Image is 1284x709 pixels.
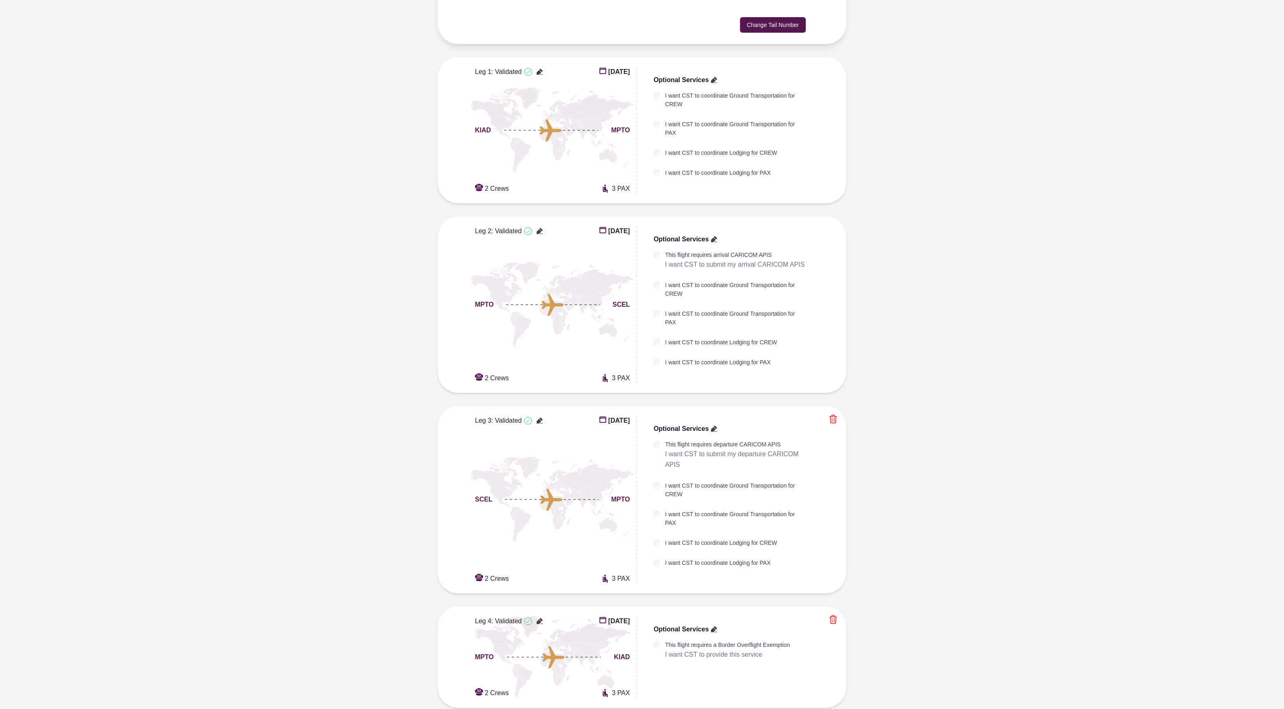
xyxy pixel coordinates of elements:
[608,416,630,426] span: [DATE]
[665,281,807,298] label: I want CST to coordinate Ground Transportation for CREW
[475,226,522,236] span: Leg 2: Validated
[485,688,509,698] span: 2 Crews
[653,234,709,244] span: Optional Services
[665,91,807,109] label: I want CST to coordinate Ground Transportation for CREW
[665,169,771,177] label: I want CST to coordinate Lodging for PAX
[665,310,807,327] label: I want CST to coordinate Ground Transportation for PAX
[665,338,777,347] label: I want CST to coordinate Lodging for CREW
[475,495,493,504] span: SCEL
[665,449,807,470] p: I want CST to submit my departure CARICOM APIS
[665,641,790,649] label: This flight requires a Border Overflight Exemption
[611,125,630,135] span: MPTO
[485,184,509,194] span: 2 Crews
[665,482,807,499] label: I want CST to coordinate Ground Transportation for CREW
[665,649,790,660] p: I want CST to provide this service
[740,17,806,33] button: Change Tail Number
[614,652,630,662] span: KIAD
[612,184,630,194] span: 3 PAX
[665,358,771,367] label: I want CST to coordinate Lodging for PAX
[475,616,522,626] span: Leg 4: Validated
[475,300,494,310] span: MPTO
[653,624,709,634] span: Optional Services
[475,125,491,135] span: KIAD
[475,652,494,662] span: MPTO
[665,120,807,137] label: I want CST to coordinate Ground Transportation for PAX
[665,510,807,527] label: I want CST to coordinate Ground Transportation for PAX
[665,149,777,157] label: I want CST to coordinate Lodging for CREW
[608,226,630,236] span: [DATE]
[653,75,709,85] span: Optional Services
[613,300,630,310] span: SCEL
[665,259,805,270] p: I want CST to submit my arrival CARICOM APIS
[665,559,771,567] label: I want CST to coordinate Lodging for PAX
[612,688,630,698] span: 3 PAX
[475,67,522,77] span: Leg 1: Validated
[485,574,509,584] span: 2 Crews
[612,373,630,383] span: 3 PAX
[653,424,709,434] span: Optional Services
[612,574,630,584] span: 3 PAX
[608,67,630,77] span: [DATE]
[665,440,807,449] label: This flight requires departure CARICOM APIS
[475,416,522,426] span: Leg 3: Validated
[665,539,777,547] label: I want CST to coordinate Lodging for CREW
[485,373,509,383] span: 2 Crews
[665,251,805,259] label: This flight requires arrival CARICOM APIS
[611,495,630,504] span: MPTO
[608,616,630,626] span: [DATE]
